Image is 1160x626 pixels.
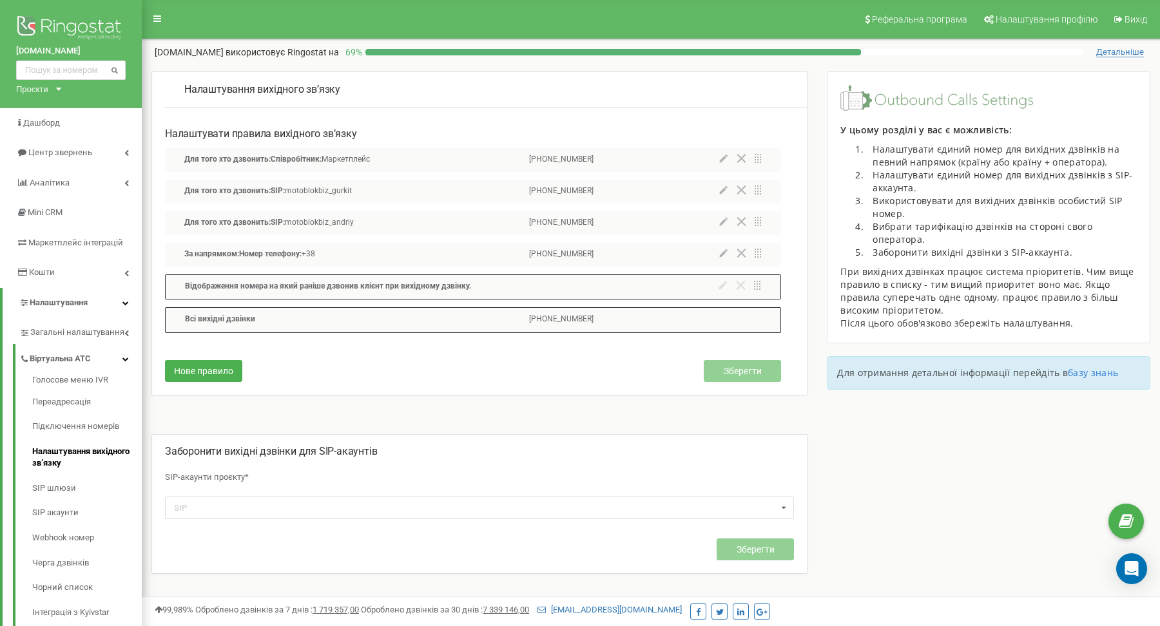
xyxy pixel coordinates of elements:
[32,439,142,476] a: Налаштування вихідного зв’язку
[195,605,359,614] span: Оброблено дзвінків за 7 днів :
[3,288,142,318] a: Налаштування
[529,249,594,261] p: [PHONE_NUMBER]
[30,178,70,187] span: Аналiтика
[16,83,48,95] div: Проєкти
[165,148,781,172] div: Для того хто дзвонить:Співробітник:Маркетплейс[PHONE_NUMBER]
[32,600,142,625] a: Інтеграція з Kyivstar
[32,575,142,600] a: Чорний список
[165,211,781,235] div: Для того хто дзвонить:SIP:motoblokbiz_andriy[PHONE_NUMBER]
[837,366,1140,379] p: Для отримання детальної інформації перейдіть в
[184,185,403,198] p: motoblokbiz_gurkit
[184,218,271,227] span: Для того хто дзвонить:
[28,207,63,217] span: Mini CRM
[1125,14,1147,24] span: Вихід
[271,155,322,164] span: Співробітник:
[529,154,594,166] p: [PHONE_NUMBER]
[840,85,1033,111] img: image
[32,551,142,576] a: Черга дзвінків
[866,143,1137,169] li: Налаштувати єдиний номер для вихідних дзвінків на певний напрямок (країну або країну + оператора).
[19,318,142,344] a: Загальні налаштування
[171,501,204,515] div: SIP
[165,128,357,140] span: Налаштувати правила вихідного зв’язку
[717,538,794,560] button: Зберегти
[165,180,781,204] div: Для того хто дзвонить:SIP:motoblokbiz_gurkit[PHONE_NUMBER]
[32,476,142,501] a: SIP шлюзи
[529,217,594,229] p: [PHONE_NUMBER]
[239,249,302,258] span: Номер телефону:
[185,314,255,323] span: Всi вихiднi дзвінки
[737,544,775,555] span: Зберегти
[16,13,126,45] img: Ringostat logo
[866,169,1137,194] li: Налаштувати єдиний номер для вихідних дзвінків з SIP-аккаунта.
[184,154,403,166] p: Маркетплейс
[184,217,403,229] p: motoblokbiz_andriy
[23,118,60,128] span: Дашборд
[483,605,529,614] u: 7 339 146,00
[184,186,271,195] span: Для того хто дзвонить:
[184,249,239,258] span: За напрямком:
[840,265,1137,317] div: При вихідних дзвінках працює система пріоритетів. Чим вище правило в списку - тим вищий приоритет...
[165,445,377,457] span: Заборонити вихідні дзвінки для SIP-акаунтів
[184,82,788,97] p: Налаштування вихідного зв’язку
[30,327,124,339] span: Загальні налаштування
[32,526,142,551] a: Webhook номер
[361,605,529,614] span: Оброблено дзвінків за 30 днів :
[271,218,285,227] span: SIP:
[32,414,142,439] a: Підключення номерів
[840,317,1137,330] div: Після цього обов'язково збережіть налаштування.
[1068,366,1118,379] a: базу знань
[866,194,1137,220] li: Використовувати для вихідних дзвінків особистий SIP номер.
[32,374,142,390] a: Голосове меню IVR
[724,366,762,376] span: Зберегти
[529,185,594,198] p: [PHONE_NUMBER]
[165,243,781,267] div: За напрямком:Номер телефону:+38[PHONE_NUMBER]
[165,472,249,482] span: SIP-акаунти проєкту*
[165,360,242,382] button: Нове правило
[866,246,1137,259] li: Заборонити вихідні дзвінки з SIP-аккаунта.
[1116,553,1147,584] div: Open Intercom Messenger
[32,500,142,526] a: SIP акаунти
[185,281,471,290] span: Відображення номера на який раніше дзвонив клієнт при вихідному дзвінку.
[28,147,92,157] span: Центр звернень
[271,186,285,195] span: SIP:
[174,366,233,376] span: Нове правило
[537,605,682,614] a: [EMAIL_ADDRESS][DOMAIN_NAME]
[155,46,339,59] p: [DOMAIN_NAME]
[339,46,365,59] p: 69 %
[1096,47,1144,57] span: Детальніше
[165,274,781,299] div: Відображення номера на який раніше дзвонив клієнт при вихідному дзвінку.
[29,267,55,277] span: Кошти
[872,14,967,24] span: Реферальна програма
[840,124,1137,137] p: У цьому розділі у вас є можливість:
[996,14,1097,24] span: Налаштування профілю
[184,155,271,164] span: Для того хто дзвонить:
[30,353,91,365] span: Віртуальна АТС
[16,45,126,57] a: [DOMAIN_NAME]
[30,298,88,307] span: Налаштування
[184,249,403,261] p: +38
[28,238,123,247] span: Маркетплейс інтеграцій
[19,344,142,370] a: Віртуальна АТС
[16,61,126,80] input: Пошук за номером
[529,314,594,326] p: [PHONE_NUMBER]
[866,220,1137,246] li: Вибрати тарифікацію дзвінків на стороні свого оператора.
[313,605,359,614] u: 1 719 357,00
[704,360,781,382] button: Зберегти
[155,605,193,614] span: 99,989%
[226,47,339,57] span: використовує Ringostat на
[32,390,142,415] a: Переадресація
